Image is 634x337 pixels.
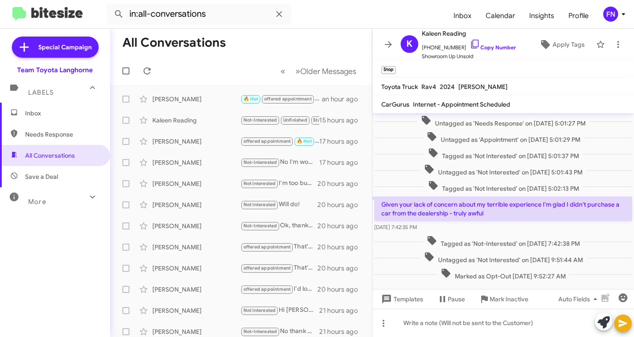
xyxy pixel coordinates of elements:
span: Untagged as 'Appointment' on [DATE] 5:01:29 PM [423,131,584,144]
span: 🔥 Hot [243,96,258,102]
span: Inbox [25,109,100,118]
span: Untagged as 'Not Interested' on [DATE] 5:01:43 PM [420,164,586,177]
div: Team Toyota Langhorne [17,66,93,74]
small: Stop [381,66,396,74]
span: Unfinished [283,117,307,123]
button: Pause [430,291,472,307]
div: Ok, thank you. I usually drive my car until end of life. It's already got over 120k miles on it a... [240,221,317,231]
nav: Page navigation example [276,62,361,80]
button: FN [596,7,624,22]
span: offered appointment [243,138,291,144]
span: offered appointment [264,96,312,102]
span: 🔥 Hot [297,138,312,144]
a: Profile [561,3,596,29]
div: Will do! [240,200,317,210]
span: More [28,198,46,206]
a: Calendar [479,3,522,29]
button: Previous [275,62,291,80]
button: Next [290,62,361,80]
span: Save a Deal [25,172,58,181]
span: offered appointment [243,244,291,250]
div: No thank you not interested in selling [240,326,319,337]
span: offered appointment [243,286,291,292]
a: Insights [522,3,561,29]
span: Untagged as 'Needs Response' on [DATE] 5:01:27 PM [417,115,589,128]
div: 20 hours ago [317,200,365,209]
div: I'd love to set up an appointment to discuss the details and evaluate your Highlander so we can g... [240,284,317,294]
div: [PERSON_NAME] [152,95,240,104]
div: 15 hours ago [319,116,365,125]
div: FN [603,7,618,22]
div: [PERSON_NAME] [152,243,240,252]
div: Hi [PERSON_NAME], I live in VA now [240,305,319,315]
span: Mark Inactive [490,291,528,307]
span: offered appointment [243,265,291,271]
span: Pause [448,291,465,307]
div: 17 hours ago [319,137,365,146]
span: Not Interested [243,181,276,186]
span: Not-Interested [243,159,277,165]
span: Apply Tags [553,37,585,52]
button: Apply Tags [531,37,592,52]
div: [PERSON_NAME] [152,222,240,230]
div: That's great to hear! Let's schedule a time for you to come in for a complimentary appraisal of y... [240,263,317,273]
span: » [295,66,300,77]
span: Tagged as 'Not Interested' on [DATE] 5:02:13 PM [424,180,582,193]
span: Not-Interested [243,329,277,334]
div: [PERSON_NAME] [152,327,240,336]
div: [PERSON_NAME] [152,264,240,273]
span: Stop [313,117,324,123]
div: an hour ago [322,95,365,104]
span: Special Campaign [38,43,92,52]
span: Not-Interested [243,117,277,123]
span: CarGurus [381,100,409,108]
div: 21 hours ago [319,327,365,336]
div: 20 hours ago [317,222,365,230]
div: [PERSON_NAME] [152,306,240,315]
div: Kaleen Reading [152,116,240,125]
span: [PHONE_NUMBER] [422,39,516,52]
button: Mark Inactive [472,291,535,307]
div: 17 hours ago [319,158,365,167]
div: [PERSON_NAME] [152,137,240,146]
div: Without an idea of what I'd be trading up to, deals that can be applied, extras that can be appli... [240,136,319,146]
span: Not Interested [243,307,276,313]
div: I'm too busy. Thnx for reaching out [240,178,317,189]
span: Templates [380,291,423,307]
span: Labels [28,89,54,96]
div: [PERSON_NAME] [152,158,240,167]
span: Internet - Appointment Scheduled [413,100,510,108]
button: Templates [372,291,430,307]
h1: All Conversations [122,36,226,50]
span: Not-Interested [243,223,277,229]
span: Auto Fields [558,291,601,307]
span: Needs Response [25,130,100,139]
span: Marked as Opt-Out [DATE] 9:52:27 AM [437,268,569,281]
span: Kaleen Reading [422,28,516,39]
div: 20 hours ago [317,179,365,188]
p: Given your lack of concern about my terrible experience I'm glad I didn't purchase a car from the... [374,196,632,221]
span: Toyota Truck [381,83,418,91]
span: Not Interested [243,202,276,207]
div: 20 hours ago [317,243,365,252]
a: Special Campaign [12,37,99,58]
div: No I'm won't. I love the car I have. [240,157,319,167]
div: [PERSON_NAME] [152,179,240,188]
a: Inbox [446,3,479,29]
div: [PERSON_NAME] [152,285,240,294]
span: Untagged as 'Not Interested' on [DATE] 9:51:44 AM [420,252,586,264]
div: That's great to hear! Can we set up a time for you to bring your Camry in for a quick appraisal? ... [240,242,317,252]
a: Copy Number [470,44,516,51]
span: Tagged as 'Not-Interested' on [DATE] 7:42:38 PM [423,235,583,248]
span: Showroom Up Unsold [422,52,516,61]
input: Search [107,4,291,25]
span: 2024 [440,83,455,91]
div: I’d love to set up an appointment to evaluate your vehicle and see what we can offer. When are yo... [240,94,322,104]
div: 20 hours ago [317,285,365,294]
span: Older Messages [300,67,356,76]
button: Auto Fields [551,291,608,307]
